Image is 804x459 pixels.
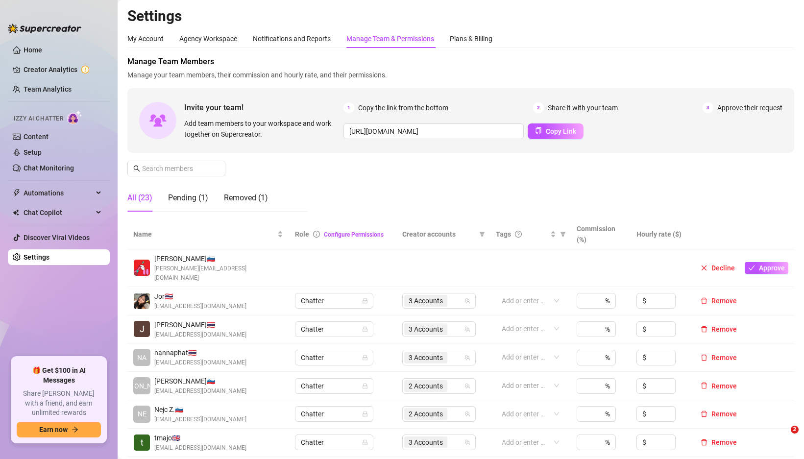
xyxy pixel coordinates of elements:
[515,231,522,238] span: question-circle
[14,114,63,123] span: Izzy AI Chatter
[168,192,208,204] div: Pending (1)
[137,352,146,363] span: NA
[8,24,81,33] img: logo-BBDzfeDw.svg
[313,231,320,238] span: info-circle
[154,404,246,415] span: Nejc Z. 🇸🇮
[717,102,782,113] span: Approve their request
[127,70,794,80] span: Manage your team members, their commission and hourly rate, and their permissions.
[13,209,19,216] img: Chat Copilot
[771,426,794,449] iframe: Intercom live chat
[404,295,447,307] span: 3 Accounts
[701,382,707,389] span: delete
[362,298,368,304] span: lock
[748,265,755,271] span: check
[24,46,42,54] a: Home
[184,118,340,140] span: Add team members to your workspace and work together on Supercreator.
[409,295,443,306] span: 3 Accounts
[362,326,368,332] span: lock
[548,102,618,113] span: Share it with your team
[134,435,150,451] img: tmajo
[362,355,368,361] span: lock
[142,163,212,174] input: Search members
[154,264,283,283] span: [PERSON_NAME][EMAIL_ADDRESS][DOMAIN_NAME]
[154,347,246,358] span: nannaphat 🇹🇭
[701,411,707,417] span: delete
[154,291,246,302] span: Jor 🇹🇭
[154,358,246,367] span: [EMAIL_ADDRESS][DOMAIN_NAME]
[697,408,741,420] button: Remove
[154,253,283,264] span: [PERSON_NAME] 🇸🇮
[560,231,566,237] span: filter
[464,383,470,389] span: team
[409,352,443,363] span: 3 Accounts
[701,265,707,271] span: close
[697,323,741,335] button: Remove
[759,264,785,272] span: Approve
[697,295,741,307] button: Remove
[301,322,367,337] span: Chatter
[39,426,68,434] span: Earn now
[697,262,739,274] button: Decline
[701,439,707,446] span: delete
[24,205,93,220] span: Chat Copilot
[697,352,741,363] button: Remove
[13,189,21,197] span: thunderbolt
[72,426,78,433] span: arrow-right
[24,164,74,172] a: Chat Monitoring
[362,439,368,445] span: lock
[134,293,150,309] img: Jor
[24,185,93,201] span: Automations
[24,62,102,77] a: Creator Analytics exclamation-circle
[701,354,707,361] span: delete
[409,381,443,391] span: 2 Accounts
[154,302,246,311] span: [EMAIL_ADDRESS][DOMAIN_NAME]
[346,33,434,44] div: Manage Team & Permissions
[301,293,367,308] span: Chatter
[224,192,268,204] div: Removed (1)
[295,230,309,238] span: Role
[67,110,82,124] img: AI Chatter
[17,422,101,437] button: Earn nowarrow-right
[24,85,72,93] a: Team Analytics
[127,219,289,249] th: Name
[116,381,168,391] span: [PERSON_NAME]
[179,33,237,44] div: Agency Workspace
[701,326,707,333] span: delete
[703,102,713,113] span: 3
[409,437,443,448] span: 3 Accounts
[711,382,737,390] span: Remove
[479,231,485,237] span: filter
[301,407,367,421] span: Chatter
[409,409,443,419] span: 2 Accounts
[253,33,331,44] div: Notifications and Reports
[711,354,737,362] span: Remove
[301,379,367,393] span: Chatter
[184,101,343,114] span: Invite your team!
[711,410,737,418] span: Remove
[546,127,576,135] span: Copy Link
[301,435,367,450] span: Chatter
[154,330,246,339] span: [EMAIL_ADDRESS][DOMAIN_NAME]
[711,297,737,305] span: Remove
[154,415,246,424] span: [EMAIL_ADDRESS][DOMAIN_NAME]
[24,148,42,156] a: Setup
[133,165,140,172] span: search
[464,355,470,361] span: team
[127,192,152,204] div: All (23)
[134,321,150,337] img: James Darbyshire
[404,323,447,335] span: 3 Accounts
[362,411,368,417] span: lock
[791,426,799,434] span: 2
[301,350,367,365] span: Chatter
[127,33,164,44] div: My Account
[404,408,447,420] span: 2 Accounts
[24,133,49,141] a: Content
[450,33,492,44] div: Plans & Billing
[533,102,544,113] span: 2
[134,260,150,276] img: nik perše
[558,227,568,242] span: filter
[464,439,470,445] span: team
[127,56,794,68] span: Manage Team Members
[17,389,101,418] span: Share [PERSON_NAME] with a friend, and earn unlimited rewards
[404,352,447,363] span: 3 Accounts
